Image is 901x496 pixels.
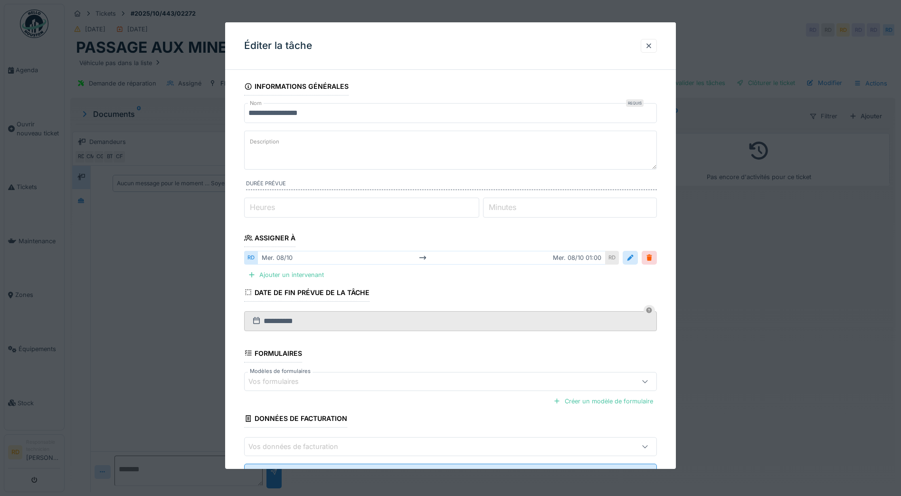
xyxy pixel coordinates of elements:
[244,268,328,281] div: Ajouter un intervenant
[248,99,264,107] label: Nom
[606,251,619,265] div: RD
[244,346,302,362] div: Formulaires
[244,286,370,302] div: Date de fin prévue de la tâche
[244,231,295,247] div: Assigner à
[248,441,351,452] div: Vos données de facturation
[248,201,277,213] label: Heures
[248,367,313,375] label: Modèles de formulaires
[487,201,518,213] label: Minutes
[626,99,644,107] div: Requis
[550,395,657,408] div: Créer un modèle de formulaire
[244,411,347,428] div: Données de facturation
[244,251,257,265] div: RD
[257,251,606,265] div: mer. 08/10 mer. 08/10 01:00
[244,79,349,95] div: Informations générales
[248,376,312,387] div: Vos formulaires
[246,180,657,190] label: Durée prévue
[244,40,312,52] h3: Éditer la tâche
[248,136,281,148] label: Description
